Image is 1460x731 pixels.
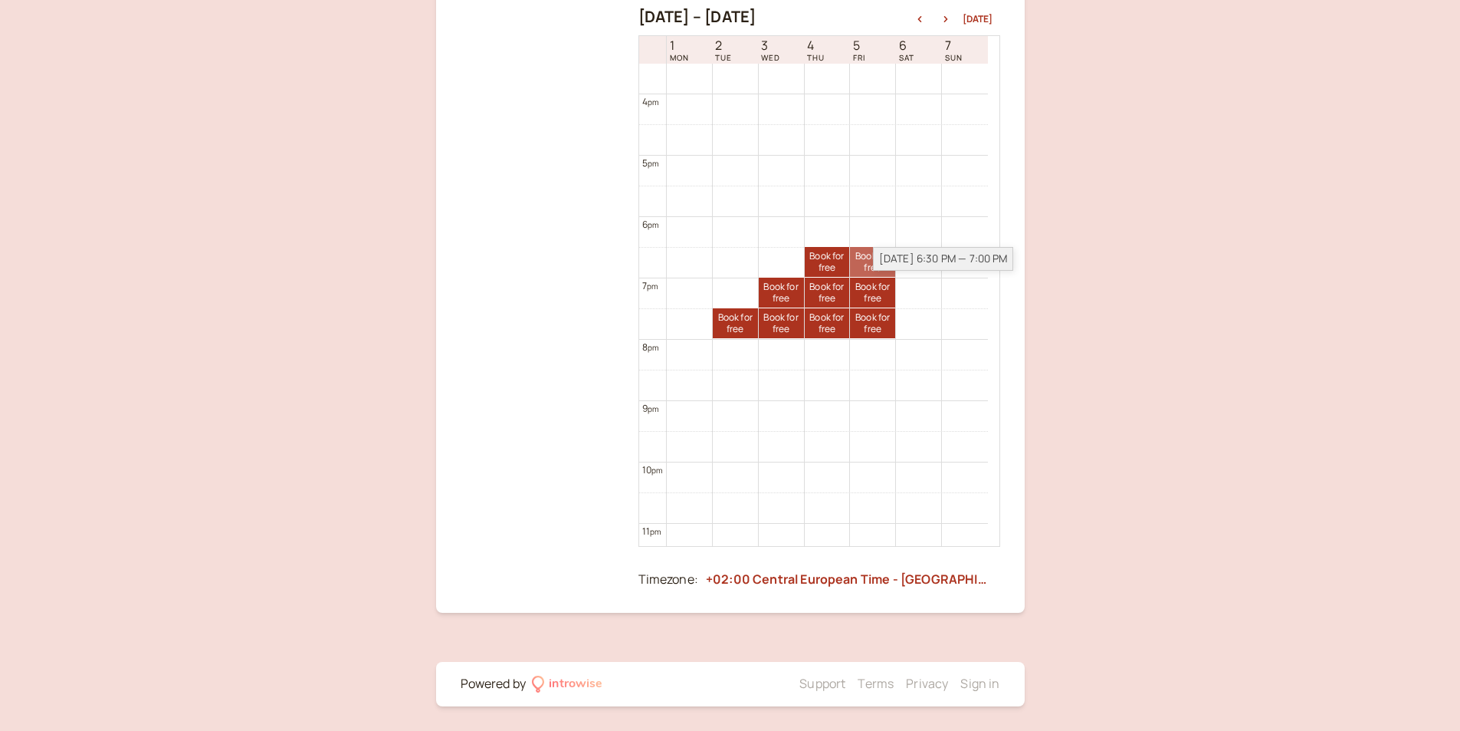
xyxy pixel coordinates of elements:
[942,37,966,64] a: September 7, 2025
[761,53,780,62] span: WED
[853,38,865,53] span: 5
[648,219,658,230] span: pm
[853,53,865,62] span: FRI
[650,526,661,537] span: pm
[670,38,689,53] span: 1
[667,37,692,64] a: September 1, 2025
[715,38,732,53] span: 2
[761,38,780,53] span: 3
[899,53,914,62] span: SAT
[807,38,825,53] span: 4
[850,37,868,64] a: September 5, 2025
[642,401,659,416] div: 9
[532,674,603,694] a: introwise
[670,53,689,62] span: MON
[906,675,948,692] a: Privacy
[758,37,783,64] a: September 3, 2025
[638,570,698,590] div: Timezone:
[642,463,663,477] div: 10
[642,524,661,538] div: 11
[759,282,804,304] span: Book for free
[642,94,659,109] div: 4
[642,278,658,293] div: 7
[712,37,735,64] a: September 2, 2025
[648,158,658,169] span: pm
[805,312,850,334] span: Book for free
[805,251,850,273] span: Book for free
[648,403,658,414] span: pm
[850,312,895,334] span: Book for free
[807,53,825,62] span: THU
[804,37,828,64] a: September 4, 2025
[651,465,662,476] span: pm
[850,251,895,273] span: Book for free
[642,340,659,354] div: 8
[960,675,999,692] a: Sign in
[858,675,894,692] a: Terms
[945,38,963,53] span: 7
[642,156,659,170] div: 5
[715,53,732,62] span: TUE
[896,37,917,64] a: September 6, 2025
[648,97,658,107] span: pm
[647,281,658,291] span: pm
[963,14,992,25] button: [DATE]
[873,247,1013,271] div: [DATE] 6:30 PM — 7:00 PM
[850,282,895,304] span: Book for free
[945,53,963,62] span: SUN
[759,312,804,334] span: Book for free
[461,674,527,694] div: Powered by
[648,342,658,353] span: pm
[899,38,914,53] span: 6
[805,282,850,304] span: Book for free
[713,312,758,334] span: Book for free
[549,674,602,694] div: introwise
[642,217,659,232] div: 6
[799,675,845,692] a: Support
[638,8,756,26] h2: [DATE] – [DATE]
